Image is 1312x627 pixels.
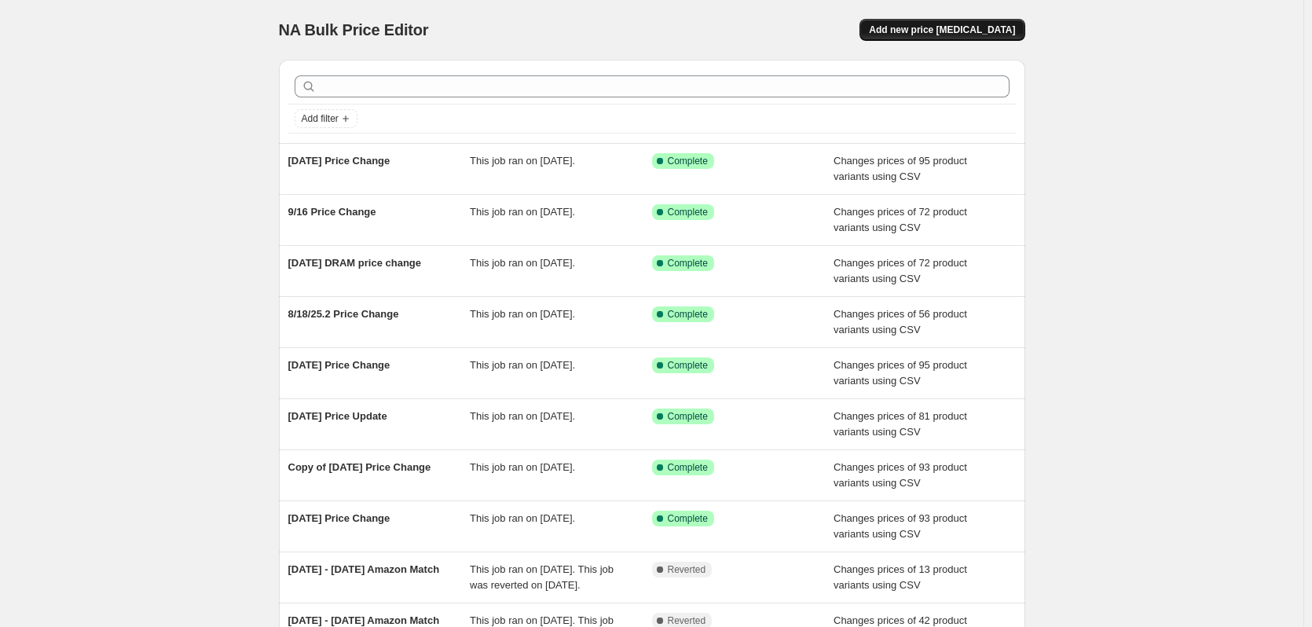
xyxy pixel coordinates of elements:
span: This job ran on [DATE]. [470,257,575,269]
span: 9/16 Price Change [288,206,376,218]
span: Changes prices of 56 product variants using CSV [834,308,967,335]
span: Reverted [668,614,706,627]
span: [DATE] DRAM price change [288,257,422,269]
span: [DATE] Price Change [288,359,390,371]
span: This job ran on [DATE]. [470,155,575,167]
span: Changes prices of 95 product variants using CSV [834,359,967,387]
span: Complete [668,410,708,423]
span: Changes prices of 13 product variants using CSV [834,563,967,591]
span: NA Bulk Price Editor [279,21,429,38]
span: Complete [668,512,708,525]
span: Complete [668,461,708,474]
span: This job ran on [DATE]. [470,410,575,422]
span: This job ran on [DATE]. [470,512,575,524]
span: Reverted [668,563,706,576]
span: Changes prices of 95 product variants using CSV [834,155,967,182]
span: This job ran on [DATE]. [470,359,575,371]
span: [DATE] Price Change [288,512,390,524]
span: [DATE] - [DATE] Amazon Match [288,563,440,575]
span: Changes prices of 72 product variants using CSV [834,206,967,233]
span: [DATE] Price Update [288,410,387,422]
span: Complete [668,206,708,218]
span: Add filter [302,112,339,125]
span: This job ran on [DATE]. [470,206,575,218]
span: Changes prices of 93 product variants using CSV [834,512,967,540]
span: This job ran on [DATE]. [470,308,575,320]
span: Complete [668,155,708,167]
span: Changes prices of 72 product variants using CSV [834,257,967,284]
span: This job ran on [DATE]. [470,461,575,473]
span: 8/18/25.2 Price Change [288,308,399,320]
span: [DATE] - [DATE] Amazon Match [288,614,440,626]
span: Complete [668,308,708,321]
span: Changes prices of 93 product variants using CSV [834,461,967,489]
span: Changes prices of 81 product variants using CSV [834,410,967,438]
span: Complete [668,359,708,372]
button: Add filter [295,109,357,128]
span: Add new price [MEDICAL_DATA] [869,24,1015,36]
button: Add new price [MEDICAL_DATA] [859,19,1024,41]
span: Complete [668,257,708,269]
span: [DATE] Price Change [288,155,390,167]
span: This job ran on [DATE]. This job was reverted on [DATE]. [470,563,614,591]
span: Copy of [DATE] Price Change [288,461,431,473]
